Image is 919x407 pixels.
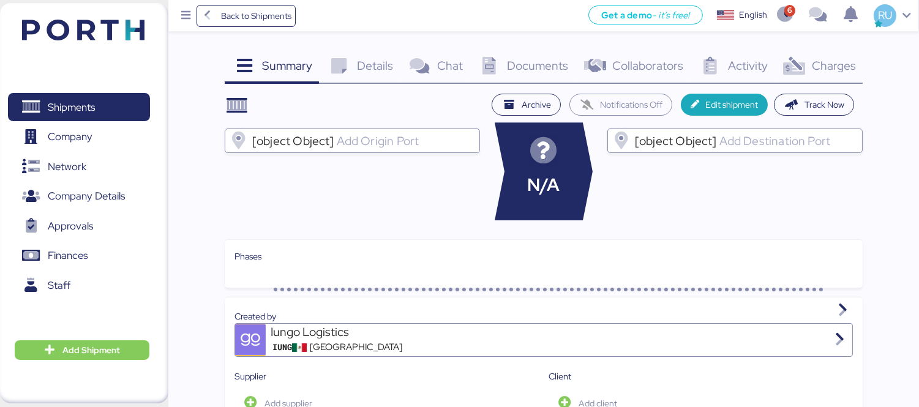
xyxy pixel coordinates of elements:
input: [object Object] [334,133,475,148]
span: Activity [728,58,768,73]
span: Network [48,158,86,176]
a: Company [8,123,150,151]
span: Add Shipment [62,343,120,357]
button: Edit shipment [681,94,768,116]
button: Notifications Off [569,94,672,116]
span: N/A [528,172,560,198]
span: Approvals [48,217,93,235]
span: Back to Shipments [221,9,291,23]
span: Company [48,128,92,146]
button: Track Now [774,94,854,116]
input: [object Object] [717,133,857,148]
span: Track Now [805,97,844,112]
div: Created by [234,310,853,323]
span: Shipments [48,99,95,116]
a: Approvals [8,212,150,240]
span: Company Details [48,187,125,205]
span: Charges [812,58,856,73]
a: Company Details [8,182,150,211]
span: [GEOGRAPHIC_DATA] [310,340,402,354]
span: Collaborators [612,58,683,73]
span: Edit shipment [705,97,758,112]
span: Staff [48,277,70,294]
span: [object Object] [252,135,334,146]
a: Finances [8,242,150,270]
span: Summary [262,58,312,73]
a: Shipments [8,93,150,121]
a: Staff [8,271,150,299]
span: Documents [507,58,568,73]
span: [object Object] [635,135,717,146]
div: Iungo Logistics [271,324,418,340]
button: Add Shipment [15,340,149,360]
span: Notifications Off [600,97,662,112]
div: Phases [234,250,853,263]
a: Back to Shipments [197,5,296,27]
div: English [739,9,767,21]
span: Chat [437,58,463,73]
span: Details [357,58,393,73]
span: Archive [522,97,551,112]
span: Finances [48,247,88,264]
span: RU [878,7,892,23]
button: Archive [492,94,561,116]
a: Network [8,152,150,181]
button: Menu [176,6,197,26]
